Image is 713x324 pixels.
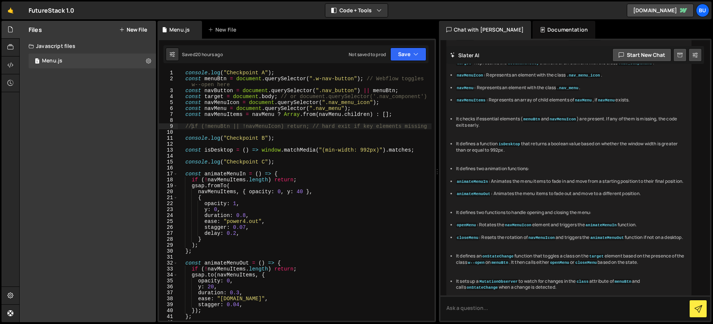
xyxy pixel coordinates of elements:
[159,123,178,129] div: 9
[456,210,686,216] li: It defines two functions to handle opening and closing the menu:
[522,117,541,122] code: menuBtn
[390,48,426,61] button: Save
[456,98,486,103] code: navMenuItems
[159,314,178,320] div: 41
[159,260,178,266] div: 32
[159,242,178,248] div: 29
[627,4,694,17] a: [DOMAIN_NAME]
[159,153,178,159] div: 14
[159,189,178,195] div: 20
[498,142,521,147] code: isDesktop
[574,98,592,103] code: navMenu
[456,85,474,91] code: navMenu
[349,51,386,58] div: Not saved to prod
[159,76,178,88] div: 2
[614,279,632,284] code: menuBtn
[456,72,686,78] li: : Represents an element with the class .
[29,6,74,15] div: FutureStack 1.0
[29,54,156,68] div: 16882/46168.js
[159,254,178,260] div: 31
[159,213,178,218] div: 24
[566,73,600,78] code: .nav_menu_icon
[574,260,598,265] code: closeMenu
[29,26,42,34] h2: Files
[456,178,686,185] li: : Animates the menu items to fade in and move from a starting position to their final position.
[589,254,605,259] code: target
[585,223,618,228] code: animateMenuIn
[597,98,615,103] code: navMenu
[159,230,178,236] div: 27
[533,21,595,39] div: Documentation
[612,48,671,62] button: Start new chat
[169,26,190,33] div: Menu.js
[159,308,178,314] div: 40
[20,39,156,54] div: Javascript files
[528,235,556,240] code: navMenuIcon
[159,195,178,201] div: 21
[159,201,178,207] div: 22
[159,284,178,290] div: 36
[456,253,686,266] li: It defines an function that toggles a class on the element based on the presence of the class on ...
[159,165,178,171] div: 16
[549,260,570,265] code: openMenu
[456,116,686,129] li: It checks if essential elements ( and ) are present. If any of them is missing, the code exits ea...
[696,4,709,17] a: Bu
[159,94,178,100] div: 4
[35,59,39,65] span: 1
[159,224,178,230] div: 26
[450,52,480,59] h2: Slater AI
[159,278,178,284] div: 35
[42,58,62,64] div: Menu.js
[504,223,532,228] code: navMenuIcon
[1,1,20,19] a: 🤙
[456,191,686,197] li: : Animates the menu items to fade out and move to a different position.
[182,51,223,58] div: Saved
[467,260,485,265] code: w--open
[208,26,239,33] div: New File
[159,171,178,177] div: 17
[159,296,178,302] div: 38
[456,222,686,228] li: : Rotates the element and triggers the function.
[556,85,579,91] code: .nav_menu
[159,266,178,272] div: 33
[439,21,531,39] div: Chat with [PERSON_NAME]
[159,290,178,296] div: 37
[576,279,589,284] code: class
[456,61,472,66] code: target
[590,235,625,240] code: animateMenuOut
[325,4,388,17] button: Code + Tools
[479,279,518,284] code: MutationObserver
[491,260,509,265] code: menuBtn
[159,117,178,123] div: 8
[159,302,178,308] div: 39
[159,207,178,213] div: 23
[159,111,178,117] div: 7
[456,85,686,91] li: : Represents an element with the class .
[159,177,178,183] div: 18
[456,97,686,103] li: : Represents an array of child elements of , if exists.
[159,70,178,76] div: 1
[159,100,178,106] div: 5
[159,183,178,189] div: 19
[159,159,178,165] div: 15
[456,234,686,241] li: : Resets the rotation of and triggers the function if not on a desktop.
[456,166,686,172] li: It defines two animation functions:
[159,147,178,153] div: 13
[456,179,489,184] code: animateMenuIn
[549,117,577,122] code: navMenuIcon
[466,285,499,290] code: onStateChange
[159,218,178,224] div: 25
[159,106,178,111] div: 6
[159,135,178,141] div: 11
[159,248,178,254] div: 30
[482,254,514,259] code: onStateChange
[159,272,178,278] div: 34
[618,61,652,66] code: .nav_component
[456,235,479,240] code: closeMenu
[456,278,686,291] li: It sets up a to watch for changes in the attribute of and calls when a change is detected.
[456,191,491,197] code: animateMenuOut
[456,223,477,228] code: openMenu
[159,129,178,135] div: 10
[507,61,540,66] code: document.body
